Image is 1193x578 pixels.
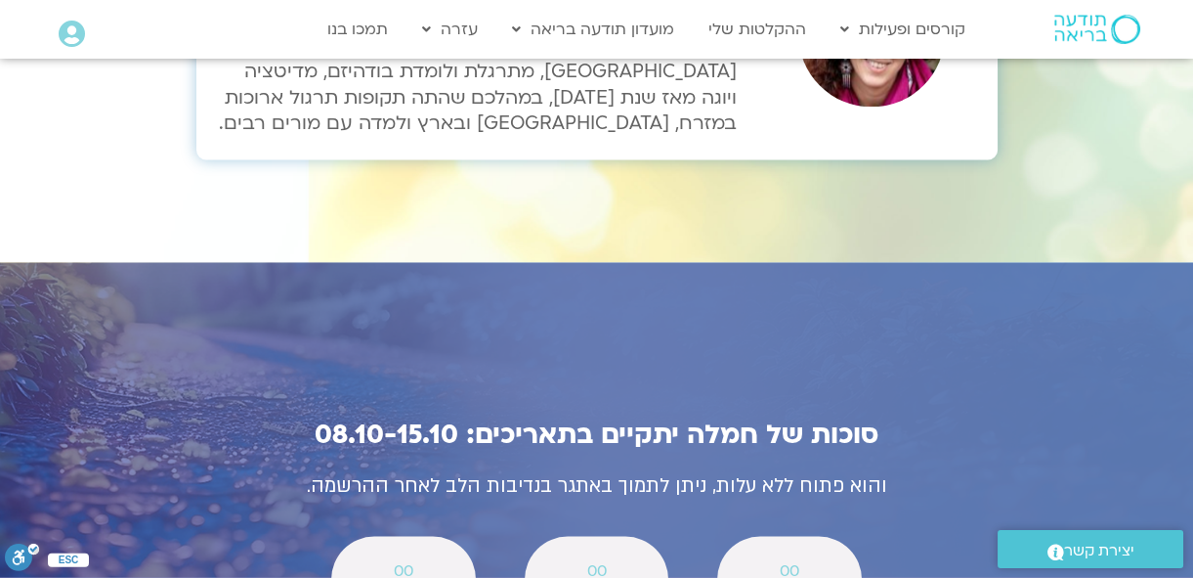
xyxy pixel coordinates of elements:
[1054,15,1140,44] img: תודעה בריאה
[831,11,975,48] a: קורסים ופעילות
[998,530,1183,568] a: יצירת קשר
[167,420,1027,450] h2: סוכות של חמלה יתקיים בתאריכים: 08.10-15.10
[502,11,684,48] a: מועדון תודעה בריאה
[699,11,816,48] a: ההקלטות שלי
[1064,538,1134,564] span: יצירת קשר
[318,11,398,48] a: תמכו בנו
[167,469,1027,504] p: והוא פתוח ללא עלות, ניתן לתמוך באתגר בנדיבות הלב לאחר ההרשמה.
[412,11,488,48] a: עזרה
